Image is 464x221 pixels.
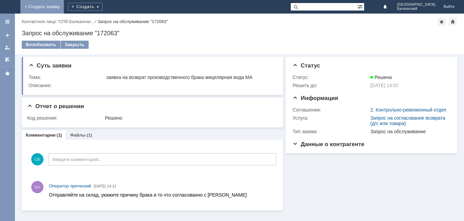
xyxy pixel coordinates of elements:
div: Услуга: [292,115,369,121]
div: Тип заявки: [292,129,369,134]
span: Отчет о решении [27,103,84,109]
div: Сделать домашней страницей [449,18,457,26]
div: (1) [87,133,92,138]
span: Данные о контрагенте [292,141,364,147]
span: Решена [370,75,392,80]
span: Информация [292,95,338,101]
div: Решить до: [292,83,369,88]
span: [DATE] [94,184,106,188]
a: Запрос на согласование возврата (д/с или товара) [370,115,445,126]
div: (1) [57,133,62,138]
span: Расширенный поиск [357,3,364,9]
a: Мои заявки [2,42,13,53]
a: 2. Контрольно-ревизионный отдел [370,107,446,113]
span: СБ [31,153,43,165]
div: Запрос на обслуживание "172063" [97,19,168,24]
span: 14:11 [107,184,117,188]
div: Запрос на обслуживание [370,129,447,134]
a: Комментарии [26,133,56,138]
a: Мои согласования [2,54,13,65]
span: [GEOGRAPHIC_DATA] [397,3,435,7]
span: Суть заявки [29,62,71,69]
span: Оператор претензий [49,183,91,188]
div: / [22,19,97,24]
span: Балканский [397,7,435,11]
a: Оператор претензий [49,183,91,189]
a: Создать заявку [2,30,13,41]
div: Запрос на обслуживание "172063" [22,30,457,37]
div: Описание: [29,83,275,88]
a: Контактное лицо "СПб Балкански… [22,19,95,24]
span: [DATE] 14:02 [370,83,398,88]
div: заявка на возврат производственного брака мицелярная вода МА [106,75,274,80]
div: Добавить в избранное [438,18,446,26]
div: Соглашение: [292,107,369,113]
span: Статус [292,62,320,69]
div: Тема: [29,75,105,80]
a: Файлы [70,133,86,138]
div: Решено [105,115,274,121]
div: Код решения: [27,115,104,121]
div: Статус: [292,75,369,80]
div: Создать [68,3,103,11]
